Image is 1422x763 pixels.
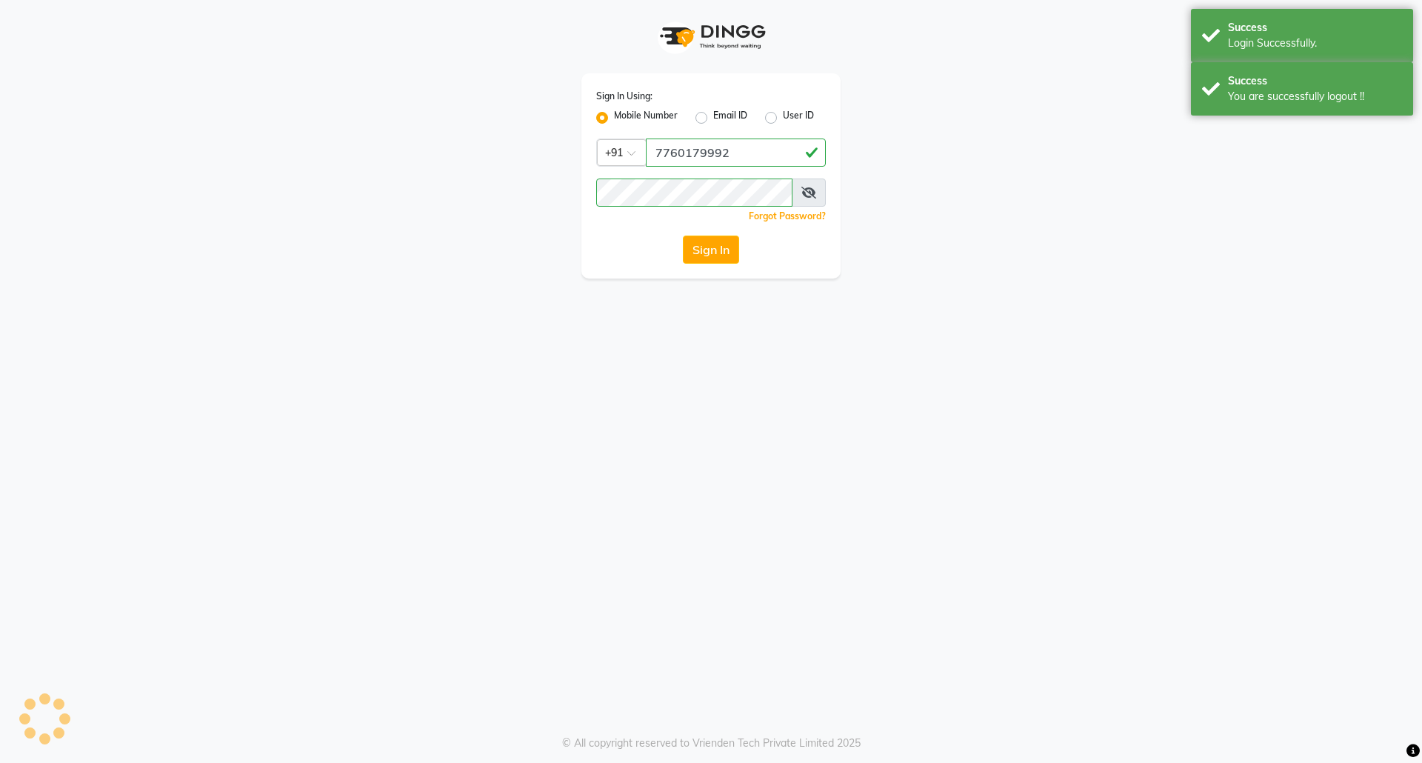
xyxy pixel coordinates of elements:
input: Username [646,139,826,167]
label: Email ID [713,109,747,127]
div: Login Successfully. [1228,36,1402,51]
label: User ID [783,109,814,127]
div: Success [1228,20,1402,36]
img: logo1.svg [652,15,770,59]
label: Mobile Number [614,109,678,127]
input: Username [596,179,792,207]
div: You are successfully logout !! [1228,89,1402,104]
label: Sign In Using: [596,90,652,103]
a: Forgot Password? [749,210,826,221]
div: Success [1228,73,1402,89]
button: Sign In [683,236,739,264]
